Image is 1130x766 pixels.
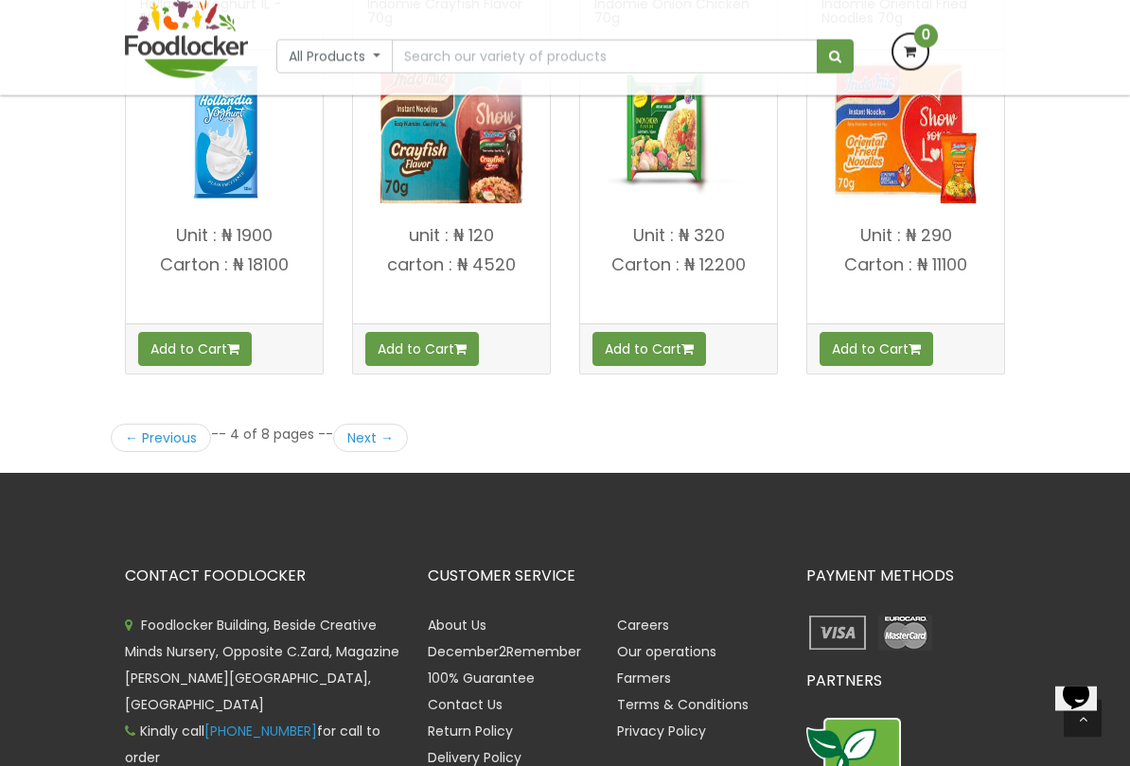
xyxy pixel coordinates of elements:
[807,227,1004,246] p: Unit : ₦ 290
[835,62,977,204] img: Indomie Oriental Fried Noodles 70g
[806,568,1005,585] h3: PAYMENT METHODS
[227,343,239,357] i: Add to cart
[333,425,408,453] a: Next →
[909,343,921,357] i: Add to cart
[428,722,513,741] a: Return Policy
[153,62,295,204] img: Hollandia Yoghurt 1L - Plain
[276,40,393,74] button: All Products
[428,670,535,688] a: 100% Guarantee
[617,670,671,688] a: Farmers
[806,673,1005,690] h3: PARTNERS
[914,25,938,48] span: 0
[617,722,706,741] a: Privacy Policy
[617,643,716,662] a: Our operations
[608,62,750,204] img: Indomie Onion Chicken 70g
[365,333,479,367] button: Add to Cart
[392,40,818,74] input: Search our variety of products
[428,696,503,715] a: Contact Us
[353,256,550,275] p: carton : ₦ 4520
[126,227,323,246] p: Unit : ₦ 1900
[353,227,550,246] p: unit : ₦ 120
[454,343,467,357] i: Add to cart
[617,696,749,715] a: Terms & Conditions
[428,617,486,635] a: About Us
[580,256,777,275] p: Carton : ₦ 12200
[807,256,1004,275] p: Carton : ₦ 11100
[820,333,933,367] button: Add to Cart
[874,613,937,654] img: payment
[111,425,211,453] a: ← Previous
[1048,687,1111,747] iframe: chat widget
[428,643,581,662] a: December2Remember
[617,617,669,635] a: Careers
[126,256,323,275] p: Carton : ₦ 18100
[380,62,522,204] img: Indomie Crayfish Flavor 70g
[592,333,706,367] button: Add to Cart
[204,722,317,741] a: [PHONE_NUMBER]
[580,227,777,246] p: Unit : ₦ 320
[138,333,252,367] button: Add to Cart
[211,426,333,444] li: -- 4 of 8 pages --
[125,568,399,585] h3: CONTACT FOODLOCKER
[681,343,694,357] i: Add to cart
[806,613,870,654] img: payment
[428,568,778,585] h3: CUSTOMER SERVICE
[125,617,399,715] span: Foodlocker Building, Beside Creative Minds Nursery, Opposite C.Zard, Magazine [PERSON_NAME][GEOGR...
